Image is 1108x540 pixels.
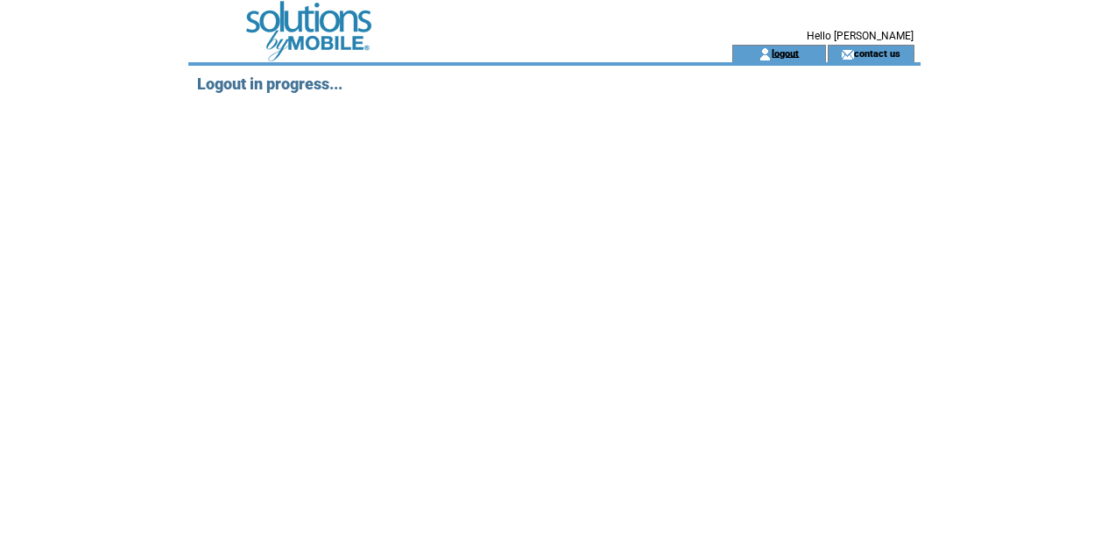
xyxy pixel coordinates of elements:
img: account_icon.gif [759,47,772,61]
span: Hello [PERSON_NAME] [807,30,914,42]
span: Logout in progress... [197,75,342,93]
a: contact us [854,47,900,59]
img: contact_us_icon.gif [841,47,854,61]
a: logout [772,47,799,59]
